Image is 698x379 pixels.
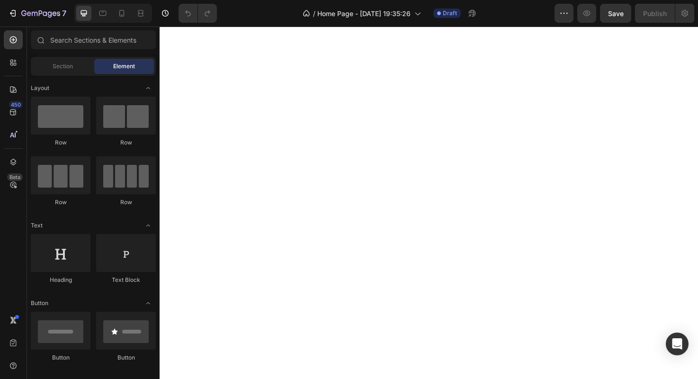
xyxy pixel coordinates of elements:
[179,4,217,23] div: Undo/Redo
[141,296,156,311] span: Toggle open
[53,62,73,71] span: Section
[113,62,135,71] span: Element
[4,4,71,23] button: 7
[31,299,48,307] span: Button
[643,9,667,18] div: Publish
[635,4,675,23] button: Publish
[600,4,631,23] button: Save
[96,276,156,284] div: Text Block
[141,81,156,96] span: Toggle open
[31,276,90,284] div: Heading
[96,138,156,147] div: Row
[7,173,23,181] div: Beta
[31,221,43,230] span: Text
[31,30,156,49] input: Search Sections & Elements
[443,9,457,18] span: Draft
[317,9,411,18] span: Home Page - [DATE] 19:35:26
[31,198,90,207] div: Row
[96,198,156,207] div: Row
[313,9,315,18] span: /
[666,333,689,355] div: Open Intercom Messenger
[31,84,49,92] span: Layout
[31,138,90,147] div: Row
[96,353,156,362] div: Button
[141,218,156,233] span: Toggle open
[160,27,698,379] iframe: Design area
[9,101,23,108] div: 450
[62,8,66,19] p: 7
[608,9,624,18] span: Save
[31,353,90,362] div: Button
